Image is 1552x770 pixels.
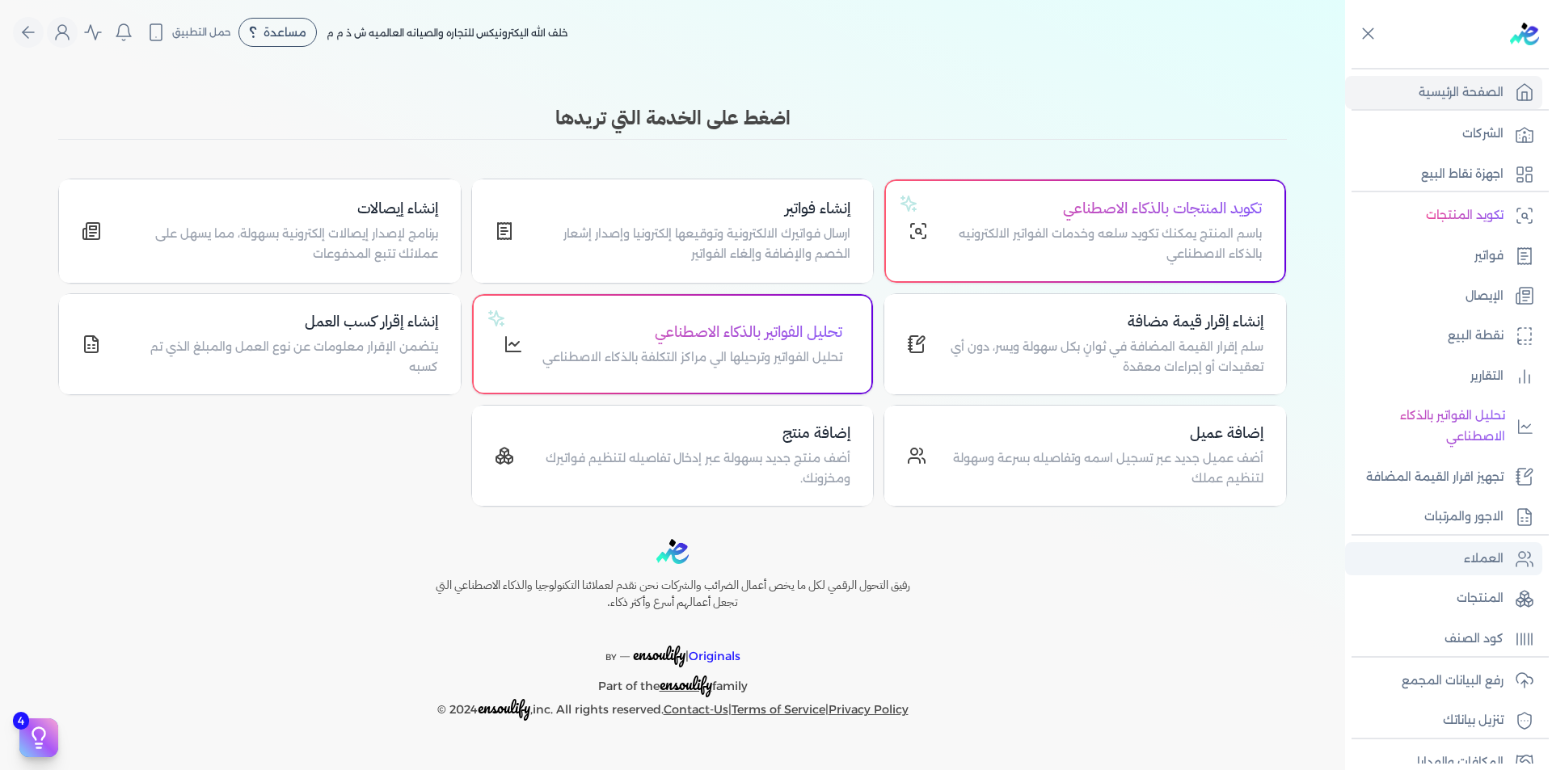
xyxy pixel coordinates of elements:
p: سلم إقرار القيمة المضافة في ثوانٍ بكل سهولة ويسر، دون أي تعقيدات أو إجراءات معقدة [946,337,1263,378]
p: رفع البيانات المجمع [1402,671,1503,692]
h4: تكويد المنتجات بالذكاء الاصطناعي [947,197,1262,221]
a: المنتجات [1345,582,1542,616]
p: أضف عميل جديد عبر تسجيل اسمه وتفاصيله بسرعة وسهولة لتنظيم عملك [946,448,1263,490]
h4: إضافة عميل [946,422,1263,445]
p: تنزيل بياناتك [1443,710,1503,731]
button: حمل التطبيق [142,19,235,46]
p: الشركات [1462,124,1503,145]
p: تحليل الفواتير وترحيلها الي مراكز التكلفة بالذكاء الاصطناعي [542,347,842,368]
p: كود الصنف [1444,629,1503,650]
p: الإيصال [1466,286,1503,307]
p: يتضمن الإقرار معلومات عن نوع العمل والمبلغ الذي تم كسبه [120,337,438,378]
p: الصفحة الرئيسية [1419,82,1503,103]
span: ensoulify [660,671,712,696]
a: التقارير [1345,360,1542,393]
p: ارسال فواتيرك الالكترونية وتوقيعها إلكترونيا وإصدار إشعار الخصم والإضافة وإلغاء الفواتير [533,224,851,265]
h3: اضغط على الخدمة التي تريدها [58,103,1287,133]
div: مساعدة [238,18,317,47]
a: كود الصنف [1345,622,1542,656]
a: رفع البيانات المجمع [1345,664,1542,698]
span: حمل التطبيق [172,25,231,40]
span: ensoulify [478,695,530,720]
a: تكويد المنتجات [1345,199,1542,233]
span: Originals [689,649,740,663]
span: 4 [13,712,29,730]
h4: إضافة منتج [533,422,851,445]
h4: إنشاء إقرار كسب العمل [120,310,438,334]
a: إنشاء فواتيرارسال فواتيرك الالكترونية وتوقيعها إلكترونيا وإصدار إشعار الخصم والإضافة وإلغاء الفواتير [471,179,875,284]
p: باسم المنتج يمكنك تكويد سلعه وخدمات الفواتير الالكترونيه بالذكاء الاصطناعي [947,224,1262,265]
a: الشركات [1345,117,1542,151]
a: ensoulify [660,679,712,693]
a: تجهيز اقرار القيمة المضافة [1345,461,1542,494]
a: Privacy Policy [829,702,909,717]
a: إنشاء إقرار كسب العمليتضمن الإقرار معلومات عن نوع العمل والمبلغ الذي تم كسبه [58,293,462,395]
span: BY [605,652,617,663]
a: إنشاء إقرار قيمة مضافةسلم إقرار القيمة المضافة في ثوانٍ بكل سهولة ويسر، دون أي تعقيدات أو إجراءات... [884,293,1287,395]
p: اجهزة نقاط البيع [1421,164,1503,185]
span: خلف الله اليكترونيكس للتجاره والصيانه العالميه ش ذ م م [327,27,568,39]
h4: إنشاء فواتير [533,197,851,221]
span: ensoulify [633,642,685,667]
p: Part of the family [401,667,944,697]
a: إضافة عميلأضف عميل جديد عبر تسجيل اسمه وتفاصيله بسرعة وسهولة لتنظيم عملك [884,405,1287,507]
a: إضافة منتجأضف منتج جديد بسهولة عبر إدخال تفاصيله لتنظيم فواتيرك ومخزونك. [471,405,875,507]
h4: إنشاء إقرار قيمة مضافة [946,310,1263,334]
p: نقطة البيع [1448,326,1503,347]
sup: __ [620,647,630,658]
p: التقارير [1470,366,1503,387]
p: تكويد المنتجات [1426,205,1503,226]
a: تحليل الفواتير بالذكاء الاصطناعيتحليل الفواتير وترحيلها الي مراكز التكلفة بالذكاء الاصطناعي [471,293,875,395]
p: الاجور والمرتبات [1424,507,1503,528]
p: برنامج لإصدار إيصالات إلكترونية بسهولة، مما يسهل على عملائك تتبع المدفوعات [120,224,438,265]
button: 4 [19,718,58,757]
p: فواتير [1474,246,1503,267]
a: فواتير [1345,239,1542,273]
p: تجهيز اقرار القيمة المضافة [1366,467,1503,488]
img: logo [656,539,689,564]
h4: تحليل الفواتير بالذكاء الاصطناعي [542,321,842,344]
p: المنتجات [1457,588,1503,609]
h6: رفيق التحول الرقمي لكل ما يخص أعمال الضرائب والشركات نحن نقدم لعملائنا التكنولوجيا والذكاء الاصطن... [401,577,944,612]
span: مساعدة [264,27,306,38]
a: الاجور والمرتبات [1345,500,1542,534]
a: Contact-Us [664,702,728,717]
a: تنزيل بياناتك [1345,704,1542,738]
a: اجهزة نقاط البيع [1345,158,1542,191]
a: Terms of Service [732,702,825,717]
img: logo [1510,23,1539,45]
a: تكويد المنتجات بالذكاء الاصطناعيباسم المنتج يمكنك تكويد سلعه وخدمات الفواتير الالكترونيه بالذكاء ... [884,179,1287,284]
a: تحليل الفواتير بالذكاء الاصطناعي [1345,399,1542,453]
a: العملاء [1345,542,1542,576]
a: الإيصال [1345,280,1542,313]
p: أضف منتج جديد بسهولة عبر إدخال تفاصيله لتنظيم فواتيرك ومخزونك. [533,448,851,490]
a: نقطة البيع [1345,319,1542,353]
a: الصفحة الرئيسية [1345,76,1542,110]
p: تحليل الفواتير بالذكاء الاصطناعي [1353,406,1505,447]
p: © 2024 ,inc. All rights reserved. | | [401,697,944,721]
a: إنشاء إيصالاتبرنامج لإصدار إيصالات إلكترونية بسهولة، مما يسهل على عملائك تتبع المدفوعات [58,179,462,284]
p: | [401,625,944,668]
p: العملاء [1464,549,1503,570]
h4: إنشاء إيصالات [120,197,438,221]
